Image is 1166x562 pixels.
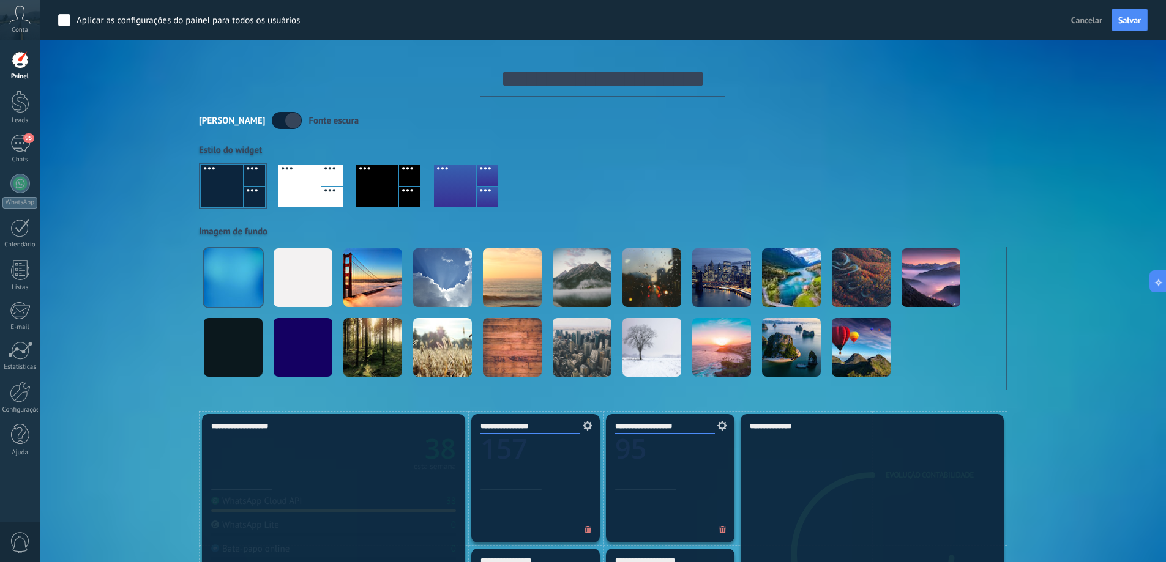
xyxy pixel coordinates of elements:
[199,226,1007,237] div: Imagem de fundo
[199,115,265,127] div: [PERSON_NAME]
[12,26,28,34] span: Conta
[2,363,38,371] div: Estatísticas
[77,15,300,27] div: Aplicar as configurações do painel para todos os usuários
[2,117,38,125] div: Leads
[1112,9,1148,32] button: Salvar
[2,284,38,292] div: Listas
[23,133,34,143] span: 95
[2,241,38,249] div: Calendário
[2,197,37,209] div: WhatsApp
[308,115,359,127] div: Fonte escura
[2,73,38,81] div: Painel
[1066,11,1107,29] button: Cancelar
[199,144,1007,156] div: Estilo do widget
[2,406,38,414] div: Configurações
[1118,16,1141,24] span: Salvar
[2,156,38,164] div: Chats
[1071,15,1102,26] span: Cancelar
[2,449,38,457] div: Ajuda
[2,324,38,331] div: E-mail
